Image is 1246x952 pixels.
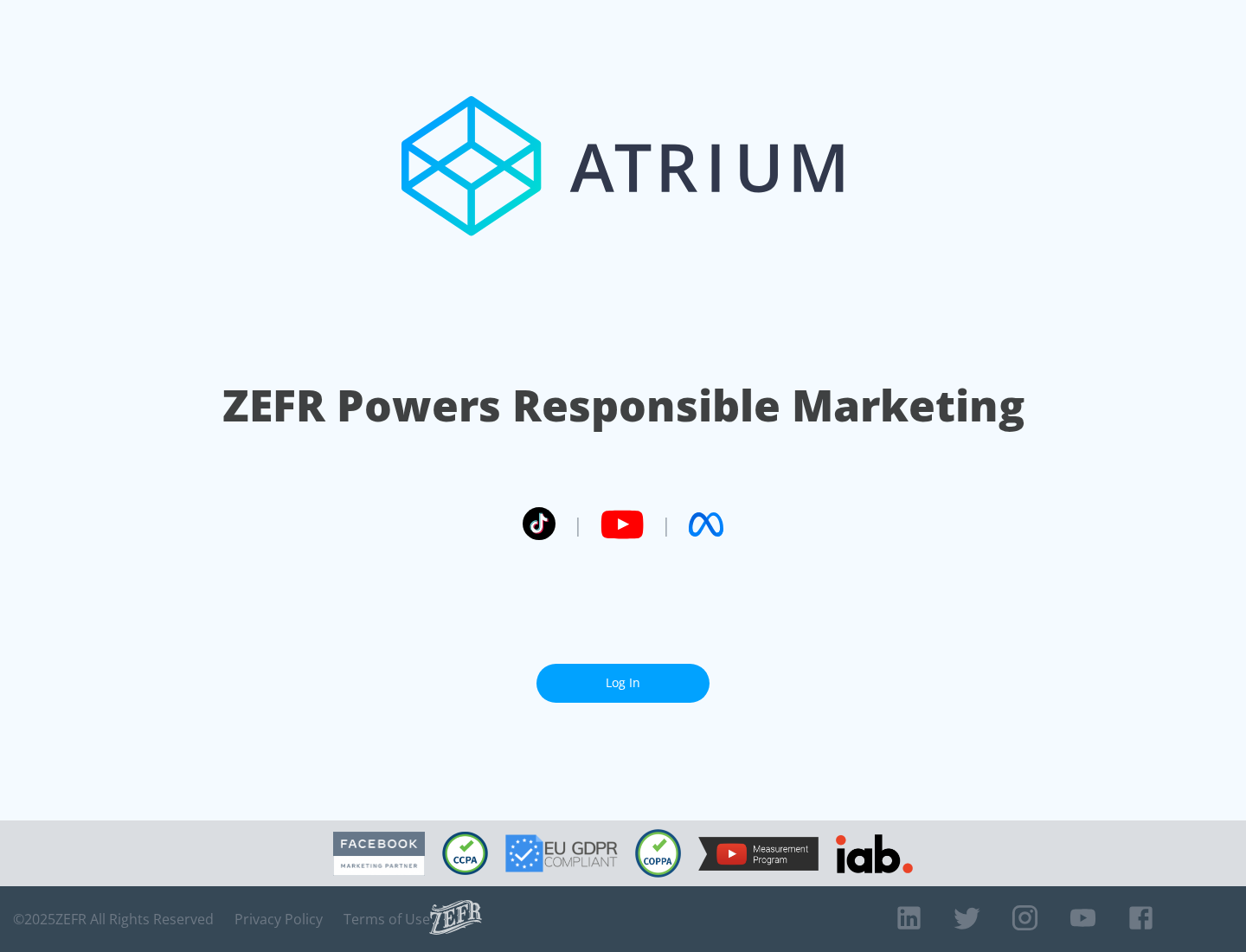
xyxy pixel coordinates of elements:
a: Privacy Policy [234,910,323,928]
img: Facebook Marketing Partner [333,832,425,876]
img: YouTube Measurement Program [698,837,819,871]
img: COPPA Compliant [635,829,681,878]
span: | [573,511,583,537]
span: © 2025 ZEFR All Rights Reserved [13,910,214,928]
img: IAB [836,834,913,873]
a: Log In [536,664,710,703]
span: | [661,511,671,537]
h1: ZEFR Powers Responsible Marketing [222,376,1024,435]
img: CCPA Compliant [442,832,488,875]
img: GDPR Compliant [505,834,618,872]
a: Terms of Use [344,910,430,928]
